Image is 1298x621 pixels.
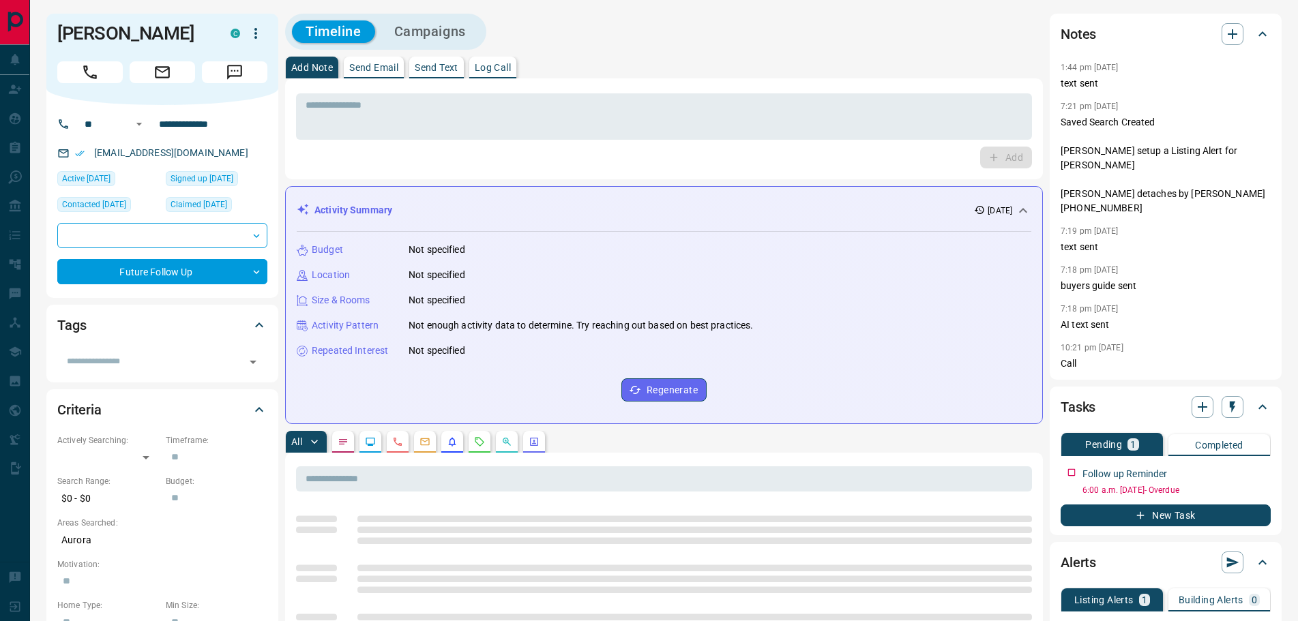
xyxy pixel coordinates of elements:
svg: Emails [419,436,430,447]
p: Saved Search Created [PERSON_NAME] setup a Listing Alert for [PERSON_NAME] [PERSON_NAME] detaches... [1061,115,1271,215]
p: Log Call [475,63,511,72]
p: Pending [1085,440,1122,449]
div: Sat Jul 05 2025 [57,197,159,216]
svg: Calls [392,436,403,447]
span: Signed up [DATE] [171,172,233,185]
button: Timeline [292,20,375,43]
button: Open [131,116,147,132]
svg: Email Verified [75,149,85,158]
div: Criteria [57,393,267,426]
h2: Tags [57,314,86,336]
div: Fri Aug 08 2025 [57,171,159,190]
div: Alerts [1061,546,1271,579]
p: Aurora [57,529,267,551]
p: Not specified [409,344,465,358]
svg: Opportunities [501,436,512,447]
p: Send Text [415,63,458,72]
p: Search Range: [57,475,159,487]
span: Email [130,61,195,83]
p: Budget [312,243,343,257]
span: Active [DATE] [62,172,110,185]
p: 7:19 pm [DATE] [1061,226,1119,236]
span: Message [202,61,267,83]
p: AI text sent [1061,318,1271,332]
p: Send Email [349,63,398,72]
p: Completed [1195,440,1243,450]
svg: Requests [474,436,485,447]
div: Tue Jul 01 2025 [166,197,267,216]
div: condos.ca [231,29,240,38]
button: Regenerate [621,378,707,402]
button: Open [244,352,263,372]
h2: Alerts [1061,551,1096,573]
p: 7:21 pm [DATE] [1061,102,1119,111]
p: text sent [1061,76,1271,91]
span: Call [57,61,123,83]
p: All [291,437,302,446]
button: Campaigns [381,20,480,43]
div: Activity Summary[DATE] [297,198,1031,223]
p: Not specified [409,268,465,282]
p: text sent [1061,240,1271,254]
h1: [PERSON_NAME] [57,22,210,44]
p: Follow up Reminder [1082,467,1167,481]
p: 10:21 pm [DATE] [1061,343,1123,352]
p: 1 [1130,440,1136,449]
p: Not specified [409,293,465,307]
div: Future Follow Up [57,259,267,284]
p: Building Alerts [1179,595,1243,605]
p: Not enough activity data to determine. Try reaching out based on best practices. [409,318,754,333]
p: Size & Rooms [312,293,370,307]
div: Tue Jul 01 2025 [166,171,267,190]
h2: Tasks [1061,396,1095,418]
p: Add Note [291,63,333,72]
button: New Task [1061,504,1271,526]
h2: Criteria [57,399,102,421]
p: Location [312,268,350,282]
div: Tasks [1061,391,1271,423]
svg: Lead Browsing Activity [365,436,376,447]
h2: Notes [1061,23,1096,45]
p: Listing Alerts [1074,595,1134,605]
p: 1 [1142,595,1147,605]
p: $0 - $0 [57,487,159,510]
p: Timeframe: [166,434,267,446]
p: Repeated Interest [312,344,388,358]
span: Contacted [DATE] [62,198,126,211]
svg: Notes [338,436,349,447]
a: [EMAIL_ADDRESS][DOMAIN_NAME] [94,147,248,158]
p: Areas Searched: [57,517,267,529]
p: 1:44 pm [DATE] [1061,63,1119,72]
p: [DATE] [988,205,1012,217]
p: Budget: [166,475,267,487]
p: 6:00 a.m. [DATE] - Overdue [1082,484,1271,496]
p: 7:18 pm [DATE] [1061,265,1119,275]
p: Min Size: [166,599,267,611]
p: Call [1061,357,1271,371]
svg: Listing Alerts [447,436,458,447]
p: buyers guide sent [1061,279,1271,293]
p: Actively Searching: [57,434,159,446]
p: Not specified [409,243,465,257]
p: 0 [1252,595,1257,605]
span: Claimed [DATE] [171,198,227,211]
div: Notes [1061,18,1271,50]
p: Motivation: [57,558,267,571]
svg: Agent Actions [529,436,540,447]
p: Home Type: [57,599,159,611]
p: Activity Summary [314,203,392,217]
p: 7:18 pm [DATE] [1061,304,1119,314]
p: Activity Pattern [312,318,379,333]
div: Tags [57,309,267,342]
